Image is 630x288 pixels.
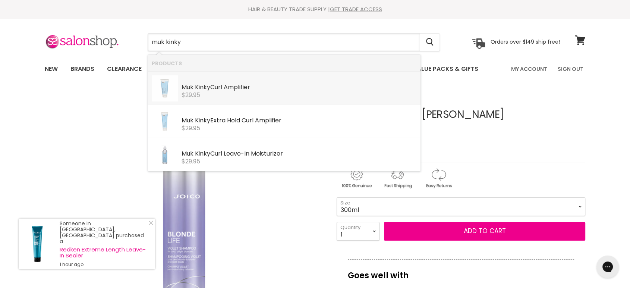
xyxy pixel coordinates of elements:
[60,247,148,259] a: Redken Extreme Length Leave-In Sealer
[60,262,148,267] small: 1 hour ago
[152,142,178,168] img: KinkyMOIST-scaled-1_200x.jpg
[507,61,552,77] a: My Account
[337,109,585,120] h1: Joico Blonde Life [PERSON_NAME]
[148,33,440,51] form: Product
[149,220,153,225] svg: Close Icon
[101,61,147,77] a: Clearance
[146,220,153,228] a: Close Notification
[182,116,193,125] b: Muk
[378,167,417,190] img: shipping.gif
[65,61,100,77] a: Brands
[491,38,560,45] p: Orders over $149 ship free!
[39,58,495,80] ul: Main menu
[39,61,63,77] a: New
[148,138,420,171] li: Products: Muk Kinky Curl Leave-In Moisturizer
[35,58,595,80] nav: Main
[182,157,200,166] span: $29.95
[593,253,623,281] iframe: Gorgias live chat messenger
[148,105,420,138] li: Products: Muk Kinky Extra Hold Curl Amplifier
[182,91,200,99] span: $29.95
[182,149,193,158] b: Muk
[419,167,458,190] img: returns.gif
[148,72,420,105] li: Products: Muk Kinky Curl Amplifier
[35,6,595,13] div: HAIR & BEAUTY TRADE SUPPLY |
[420,34,440,51] button: Search
[148,34,420,51] input: Search
[195,116,210,125] b: Kinky
[384,222,585,241] button: Add to cart
[337,167,376,190] img: genuine.gif
[182,150,417,158] div: Curl Leave-In Moisturizer
[553,61,588,77] a: Sign Out
[182,84,417,92] div: Curl Amplifier
[337,222,379,241] select: Quantity
[60,220,148,267] div: Someone in [GEOGRAPHIC_DATA], [GEOGRAPHIC_DATA] purchased a
[195,149,210,158] b: Kinky
[182,117,417,125] div: Extra Hold Curl Amplifier
[348,259,574,284] p: Goes well with
[330,5,382,13] a: GET TRADE ACCESS
[182,124,200,132] span: $29.95
[407,61,484,77] a: Value Packs & Gifts
[152,109,178,135] img: KinkyEXTRA-scaled-1_200x.jpg
[152,75,178,101] img: Kinky-scaled-1_200x.jpg
[19,219,56,269] a: Visit product page
[464,226,506,235] span: Add to cart
[182,83,193,91] b: Muk
[195,83,210,91] b: Kinky
[148,55,420,72] li: Products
